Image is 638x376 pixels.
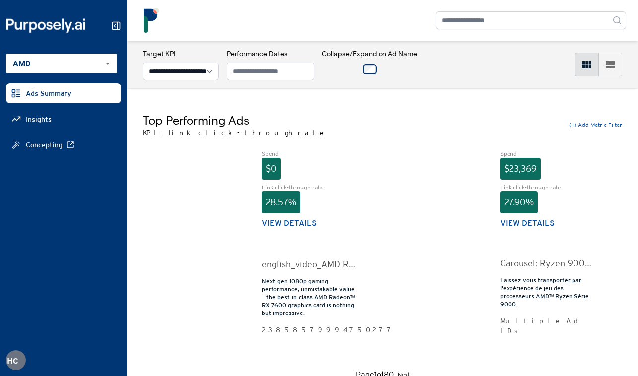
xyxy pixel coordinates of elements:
[262,191,300,213] div: 28.57%
[569,121,622,129] button: (+) Add Metric Filter
[500,184,595,191] div: Link click-through rate
[6,350,26,370] div: H C
[227,49,314,59] h3: Performance Dates
[262,158,281,180] div: $0
[500,217,555,229] button: View details
[26,114,52,124] span: Insights
[500,256,595,270] div: Carousel: Ryzen 9000X Acceleration (FR)
[6,54,117,73] div: AMD
[262,277,357,317] div: Next-gen 1080p gaming performance, unmistakable value – the best-in-class AMD Radeon™ RX 7600 gra...
[139,8,164,33] img: logo
[262,184,357,191] div: Link click-through rate
[6,135,121,155] a: Concepting
[262,217,317,229] button: View details
[26,88,71,98] span: Ads Summary
[6,109,121,129] a: Insights
[500,158,541,180] div: $23,369
[6,83,121,103] a: Ads Summary
[262,325,357,335] div: 23858579994750277
[262,257,357,271] div: english_video_AMD Radeon RX 7600 vs. RTX 4060 - Competitive Video
[500,191,538,213] div: 27.90%
[143,49,219,59] h3: Target KPI
[322,49,417,59] h3: Collapse/Expand on Ad Name
[500,276,595,308] div: Laissez-vous transporter par l'expérience de jeu des processeurs AMD™ Ryzen Série 9000.
[500,150,595,158] div: Spend
[500,316,595,336] div: Multiple Ad IDs
[262,150,357,158] div: Spend
[143,128,328,138] p: KPI: Link click-through rate
[143,112,328,128] h5: Top Performing Ads
[26,140,63,150] span: Concepting
[6,350,26,370] button: HC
